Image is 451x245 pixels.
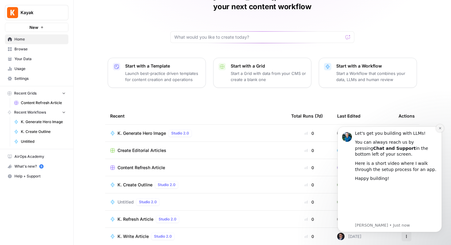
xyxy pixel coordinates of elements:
p: Start with a Workflow [336,63,412,69]
a: K. Generate Hero ImageStudio 2.0 [110,130,281,137]
button: What's new? 5 [5,161,68,171]
iframe: youtube [27,68,109,104]
button: Start with a TemplateLaunch best-practice driven templates for content creation and operations [108,58,206,88]
div: Total Runs (7d) [291,107,323,124]
button: Help + Support [5,171,68,181]
div: Actions [399,107,415,124]
span: New [29,24,38,30]
span: K. Refresh Article [118,216,153,222]
a: K. Refresh ArticleStudio 2.0 [110,216,281,223]
span: K. Generate Hero Image [21,119,66,125]
span: K. Generate Hero Image [118,130,166,136]
button: New [5,23,68,32]
span: Create Editorial Articles [118,147,166,154]
a: UntitledStudio 2.0 [110,198,281,206]
a: AirOps Academy [5,152,68,161]
a: Create Editorial Articles [110,147,281,154]
a: K. Create Outline [11,127,68,137]
button: Dismiss notification [108,7,116,15]
span: Your Data [14,56,66,62]
span: Studio 2.0 [139,199,157,205]
p: Start with a Template [125,63,201,69]
span: Settings [14,76,66,81]
p: Start a Workflow that combines your data, LLMs and human review [336,70,412,83]
span: Studio 2.0 [159,216,176,222]
a: K. Create OutlineStudio 2.0 [110,181,281,189]
p: Start with a Grid [231,63,306,69]
div: 0 [291,165,327,171]
p: Launch best-practice driven templates for content creation and operations [125,70,201,83]
span: Recent Workflows [14,110,46,115]
a: K. Write ArticleStudio 2.0 [110,233,281,240]
span: Usage [14,66,66,72]
div: 0 [291,182,327,188]
iframe: Intercom notifications message [328,117,451,242]
div: Last Edited [337,107,360,124]
button: Recent Grids [5,89,68,98]
input: What would you like to create today? [174,34,343,40]
span: Studio 2.0 [158,182,175,188]
a: Settings [5,74,68,84]
span: K. Write Article [118,233,149,239]
span: Content Refresh Article [21,100,66,106]
p: Start a Grid with data from your CMS or create a blank one [231,70,306,83]
a: Untitled [11,137,68,146]
span: Recent Grids [14,91,37,96]
span: Content Refresh Article [118,165,165,171]
span: Home [14,37,66,42]
a: Browse [5,44,68,54]
span: Help + Support [14,173,66,179]
span: Kayak [21,10,58,16]
a: K. Generate Hero Image [11,117,68,127]
button: Recent Workflows [5,108,68,117]
span: AirOps Academy [14,154,66,159]
button: Start with a GridStart a Grid with data from your CMS or create a blank one [213,58,311,88]
a: 5 [39,164,44,169]
span: Studio 2.0 [154,234,172,239]
span: K. Create Outline [118,182,152,188]
button: Workspace: Kayak [5,5,68,20]
a: Home [5,34,68,44]
a: Your Data [5,54,68,64]
p: Message from Alex, sent Just now [27,105,109,111]
a: Usage [5,64,68,74]
div: What's new? [5,162,68,171]
img: Kayak Logo [7,7,18,18]
button: Start with a WorkflowStart a Workflow that combines your data, LLMs and human review [319,58,417,88]
span: Untitled [118,199,134,205]
text: 5 [40,165,42,168]
span: Studio 2.0 [171,130,189,136]
span: K. Create Outline [21,129,66,134]
div: 0 [291,233,327,239]
span: Browse [14,46,66,52]
div: 0 [291,199,327,205]
div: 0 [291,130,327,136]
span: Untitled [21,139,66,144]
a: Content Refresh Article [110,165,281,171]
div: 0 [291,147,327,154]
div: 0 [291,216,327,222]
a: Content Refresh Article [11,98,68,108]
div: Recent [110,107,281,124]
